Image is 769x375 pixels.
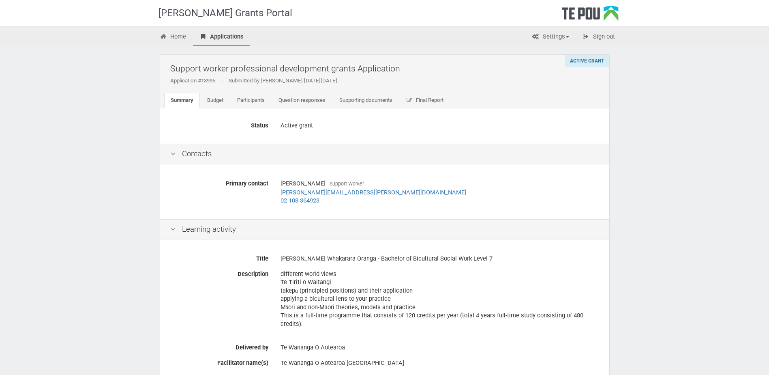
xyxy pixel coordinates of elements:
[201,93,230,108] a: Budget
[160,144,609,164] div: Contacts
[416,97,443,103] span: Final Report
[164,356,274,367] label: Facilitator name(s)
[281,177,599,208] div: [PERSON_NAME]
[164,252,274,263] label: Title
[565,55,609,67] div: Active grant
[170,59,603,78] h2: Support worker professional development grants Application
[164,267,274,278] label: Description
[193,28,250,46] a: Applications
[281,189,466,196] a: [PERSON_NAME][EMAIL_ADDRESS][PERSON_NAME][DOMAIN_NAME]
[281,197,319,204] a: 02 108 364923
[164,177,274,188] label: Primary contact
[164,93,200,108] a: Summary
[281,356,599,370] div: Te Wananga O Aotearoa-[GEOGRAPHIC_DATA]
[281,252,599,266] div: [PERSON_NAME] Whakarara Oranga - Bachelor of Bicultural Social Work Level 7
[281,341,599,355] div: Te Wananga O Aotearoa
[215,78,229,84] span: |
[272,93,332,108] a: Question responses
[231,93,271,108] a: Participants
[154,28,193,46] a: Home
[164,119,274,130] label: Status
[170,77,603,84] div: Application #13995 Submitted by [PERSON_NAME] [DATE][DATE]
[400,93,450,108] a: Final Report
[333,93,399,108] a: Supporting documents
[281,119,599,133] div: Active grant
[562,6,619,26] div: Te Pou Logo
[330,181,364,187] span: Support Worker
[164,341,274,352] label: Delivered by
[526,28,575,46] a: Settings
[160,219,609,240] div: Learning activity
[576,28,621,46] a: Sign out
[281,267,599,339] div: different world views Te Tiriti o Waitangi takepū (principled positions) and their application ap...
